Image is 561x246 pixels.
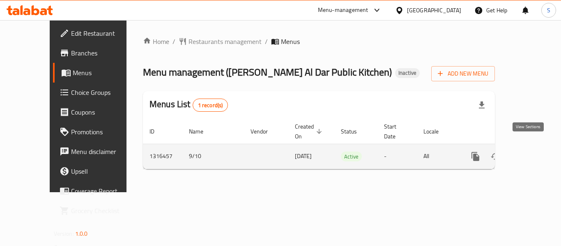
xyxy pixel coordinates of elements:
span: Grocery Checklist [71,206,137,216]
span: Vendor [251,126,278,136]
a: Branches [53,43,143,63]
div: Inactive [395,68,420,78]
a: Menus [53,63,143,83]
span: Status [341,126,368,136]
span: Menus [73,68,137,78]
nav: breadcrumb [143,37,495,46]
td: - [377,144,417,169]
a: Coverage Report [53,181,143,201]
span: Menu disclaimer [71,147,137,156]
span: ID [149,126,165,136]
a: Grocery Checklist [53,201,143,221]
a: Restaurants management [179,37,262,46]
span: Add New Menu [438,69,488,79]
td: 9/10 [182,144,244,169]
span: S [547,6,550,15]
button: more [466,147,485,166]
a: Menu disclaimer [53,142,143,161]
span: Version: [54,228,74,239]
div: Export file [472,95,492,115]
a: Upsell [53,161,143,181]
span: Active [341,152,362,161]
td: 1316457 [143,144,182,169]
table: enhanced table [143,119,551,169]
span: Edit Restaurant [71,28,137,38]
span: Menus [281,37,300,46]
span: Choice Groups [71,87,137,97]
span: Locale [423,126,449,136]
div: Total records count [193,99,228,112]
span: Upsell [71,166,137,176]
span: 1.0.0 [75,228,88,239]
a: Coupons [53,102,143,122]
span: Inactive [395,69,420,76]
span: Created On [295,122,324,141]
span: Start Date [384,122,407,141]
a: Edit Restaurant [53,23,143,43]
div: [GEOGRAPHIC_DATA] [407,6,461,15]
span: Coupons [71,107,137,117]
h2: Menus List [149,98,228,112]
span: Coverage Report [71,186,137,196]
li: / [172,37,175,46]
span: 1 record(s) [193,101,228,109]
span: Name [189,126,214,136]
span: Branches [71,48,137,58]
div: Menu-management [318,5,368,15]
li: / [265,37,268,46]
a: Promotions [53,122,143,142]
span: [DATE] [295,151,312,161]
span: Restaurants management [189,37,262,46]
button: Add New Menu [431,66,495,81]
span: Promotions [71,127,137,137]
td: All [417,144,459,169]
span: Menu management ( [PERSON_NAME] Al Dar Public Kitchen ) [143,63,392,81]
th: Actions [459,119,551,144]
a: Choice Groups [53,83,143,102]
a: Home [143,37,169,46]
